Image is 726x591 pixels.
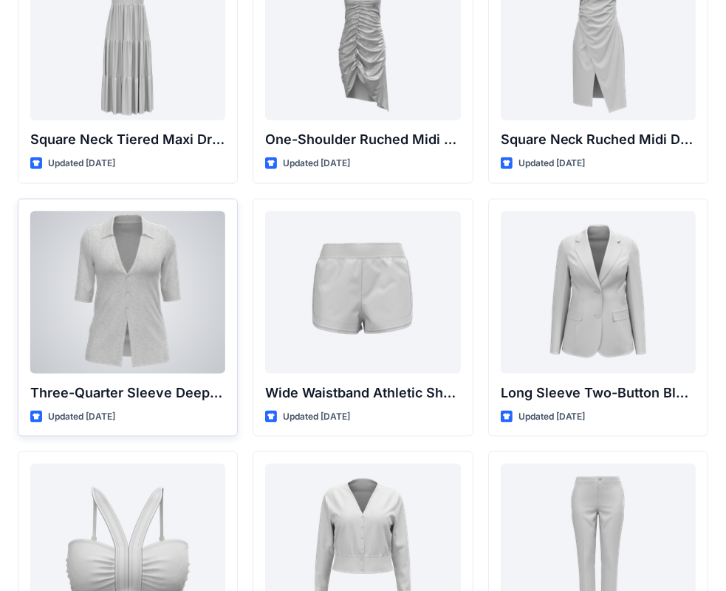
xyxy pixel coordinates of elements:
p: Three-Quarter Sleeve Deep V-Neck Button-Down Top [30,383,225,403]
p: Updated [DATE] [48,156,115,171]
a: Wide Waistband Athletic Shorts [265,211,460,374]
p: Updated [DATE] [518,156,586,171]
p: One-Shoulder Ruched Midi Dress with Asymmetrical Hem [265,129,460,150]
p: Square Neck Tiered Maxi Dress with Ruffle Sleeves [30,129,225,150]
a: Long Sleeve Two-Button Blazer with Flap Pockets [501,211,696,374]
a: Three-Quarter Sleeve Deep V-Neck Button-Down Top [30,211,225,374]
p: Square Neck Ruched Midi Dress with Asymmetrical Hem [501,129,696,150]
p: Updated [DATE] [283,156,350,171]
p: Wide Waistband Athletic Shorts [265,383,460,403]
p: Updated [DATE] [48,409,115,425]
p: Long Sleeve Two-Button Blazer with Flap Pockets [501,383,696,403]
p: Updated [DATE] [518,409,586,425]
p: Updated [DATE] [283,409,350,425]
